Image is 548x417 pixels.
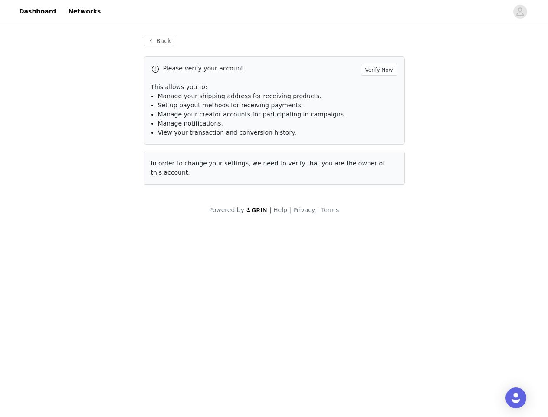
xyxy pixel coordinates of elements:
[317,206,319,213] span: |
[361,64,397,76] button: Verify Now
[321,206,339,213] a: Terms
[14,2,61,21] a: Dashboard
[151,160,385,176] span: In order to change your settings, we need to verify that you are the owner of this account.
[158,102,303,109] span: Set up payout methods for receiving payments.
[158,129,296,136] span: View your transaction and conversion history.
[516,5,524,19] div: avatar
[269,206,272,213] span: |
[246,207,268,213] img: logo
[273,206,287,213] a: Help
[163,64,358,73] p: Please verify your account.
[144,36,175,46] button: Back
[293,206,315,213] a: Privacy
[158,120,223,127] span: Manage notifications.
[158,111,346,118] span: Manage your creator accounts for participating in campaigns.
[158,93,322,99] span: Manage your shipping address for receiving products.
[289,206,291,213] span: |
[63,2,106,21] a: Networks
[151,83,397,92] p: This allows you to:
[209,206,244,213] span: Powered by
[505,387,526,408] div: Open Intercom Messenger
